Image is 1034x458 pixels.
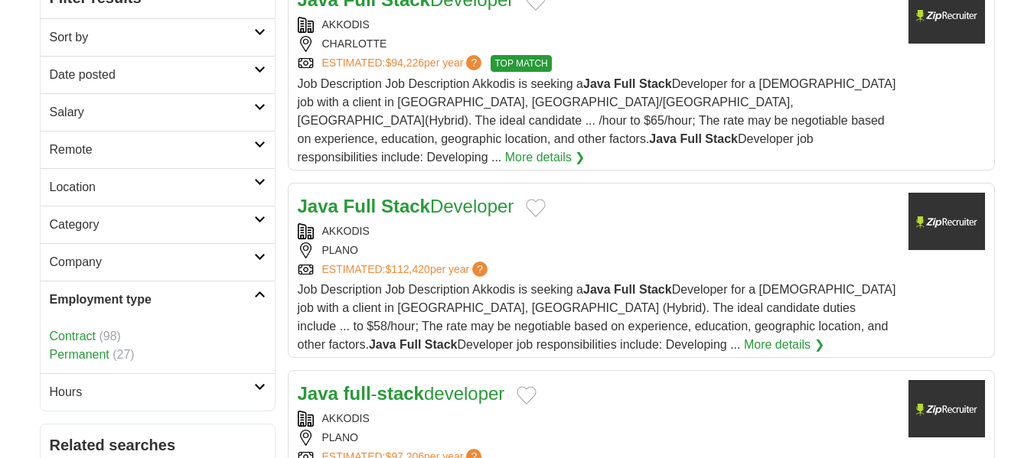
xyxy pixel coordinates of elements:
img: Company logo [908,193,985,250]
strong: Stack [381,196,430,216]
a: Salary [41,93,275,131]
strong: Stack [639,77,672,90]
strong: Full [680,132,701,145]
strong: Java [583,283,611,296]
strong: Stack [639,283,672,296]
a: Remote [41,131,275,168]
h2: Sort by [50,28,254,47]
a: ESTIMATED:$94,226per year? [322,55,485,72]
a: Sort by [41,18,275,56]
span: Job Description Job Description Akkodis is seeking a Developer for a [DEMOGRAPHIC_DATA] job with ... [298,283,896,351]
strong: Full [614,283,635,296]
strong: stack [377,383,424,404]
h2: Employment type [50,291,254,309]
span: ? [466,55,481,70]
h2: Related searches [50,434,266,456]
a: Contract [50,330,96,343]
a: Location [41,168,275,206]
strong: full [344,383,371,404]
h2: Company [50,253,254,271]
span: $112,420 [385,263,429,275]
h2: Category [50,216,254,234]
h2: Hours [50,383,254,401]
a: More details ❯ [505,148,585,167]
h2: Salary [50,103,254,122]
strong: Java [298,196,338,216]
a: Date posted [41,56,275,93]
span: $94,226 [385,57,424,69]
a: ESTIMATED:$112,420per year? [322,261,491,278]
div: AKKODIS [298,411,896,427]
div: PLANO [298,242,896,258]
a: Hours [41,373,275,411]
strong: Java [298,383,338,404]
a: Employment type [41,281,275,318]
span: (98) [99,330,120,343]
a: Company [41,243,275,281]
strong: Full [400,338,421,351]
button: Add to favorite jobs [517,386,537,404]
img: Company logo [908,380,985,437]
strong: Java [369,338,396,351]
div: AKKODIS [298,17,896,33]
strong: Java [583,77,611,90]
span: (27) [113,348,134,361]
h2: Date posted [50,66,254,84]
button: Add to favorite jobs [526,199,546,217]
strong: Full [614,77,635,90]
div: PLANO [298,430,896,446]
h2: Location [50,178,254,197]
a: More details ❯ [744,336,824,354]
h2: Remote [50,141,254,159]
a: Java Full StackDeveloper [298,196,514,216]
div: AKKODIS [298,223,896,239]
a: Category [41,206,275,243]
div: CHARLOTTE [298,36,896,52]
strong: Full [344,196,377,216]
span: Job Description Job Description Akkodis is seeking a Developer for a [DEMOGRAPHIC_DATA] job with ... [298,77,896,164]
a: Java full-stackdeveloper [298,383,505,404]
strong: Stack [425,338,458,351]
strong: Java [649,132,677,145]
span: TOP MATCH [491,55,551,72]
a: Permanent [50,348,109,361]
span: ? [472,261,488,277]
strong: Stack [705,132,738,145]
